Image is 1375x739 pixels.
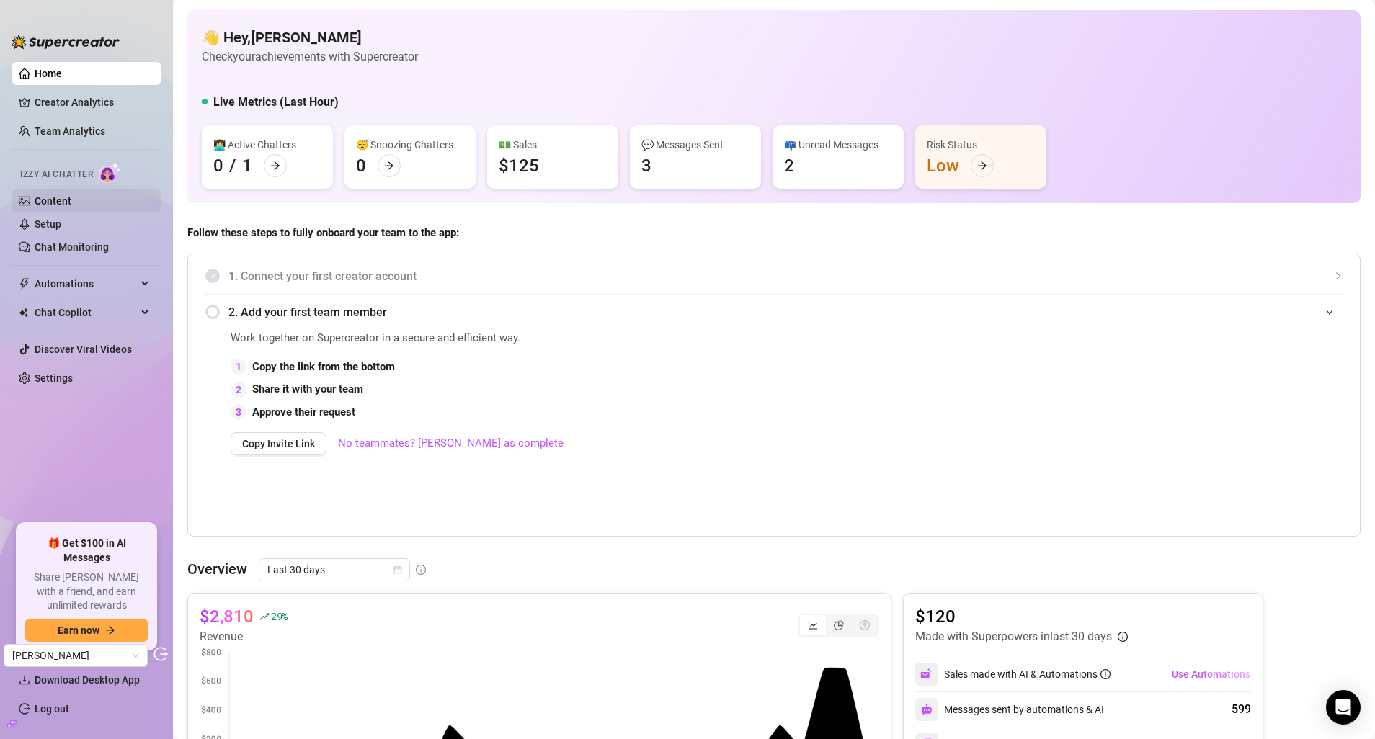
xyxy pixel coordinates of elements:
[231,330,1018,347] span: Work together on Supercreator in a secure and efficient way.
[944,666,1111,682] div: Sales made with AI & Automations
[12,35,120,49] img: logo-BBDzfeDw.svg
[35,674,140,686] span: Download Desktop App
[927,137,1035,153] div: Risk Status
[205,295,1343,330] div: 2. Add your first team member
[25,619,148,642] button: Earn nowarrow-right
[12,645,139,666] span: Denise Dalton
[915,628,1112,645] article: Made with Superpowers in last 30 days
[784,154,794,177] div: 2
[213,154,223,177] div: 0
[252,406,355,418] strong: Approve their request
[205,259,1343,294] div: 1. Connect your first creator account
[1100,669,1111,679] span: info-circle
[1326,690,1361,725] div: Open Intercom Messenger
[25,537,148,565] span: 🎁 Get $100 in AI Messages
[242,154,252,177] div: 1
[242,438,315,449] span: Copy Invite Link
[915,605,1128,628] article: $120
[641,137,749,153] div: 💬 Messages Sent
[231,404,246,420] div: 3
[1325,308,1334,316] span: expanded
[920,668,933,681] img: svg%3e
[641,154,651,177] div: 3
[7,719,17,729] span: build
[860,620,870,630] span: dollar-circle
[228,267,1343,285] span: 1. Connect your first creator account
[252,382,363,395] strong: Share it with your team
[384,161,394,171] span: arrow-right
[35,241,109,253] a: Chat Monitoring
[35,272,137,295] span: Automations
[20,168,93,182] span: Izzy AI Chatter
[1232,701,1251,718] div: 599
[35,195,71,207] a: Content
[213,137,321,153] div: 👩‍💻 Active Chatters
[35,68,62,79] a: Home
[1171,663,1251,686] button: Use Automations
[1118,632,1128,642] span: info-circle
[499,154,539,177] div: $125
[228,303,1343,321] span: 2. Add your first team member
[200,605,254,628] article: $2,810
[915,698,1104,721] div: Messages sent by automations & AI
[921,704,933,715] img: svg%3e
[231,359,246,375] div: 1
[19,308,28,318] img: Chat Copilot
[35,344,132,355] a: Discover Viral Videos
[356,154,366,177] div: 0
[202,27,418,48] h4: 👋 Hey, [PERSON_NAME]
[35,91,150,114] a: Creator Analytics
[35,125,105,137] a: Team Analytics
[153,647,168,661] span: logout
[798,614,879,637] div: segmented control
[271,609,288,623] span: 29 %
[1054,330,1343,514] iframe: Adding Team Members
[499,137,607,153] div: 💵 Sales
[267,559,401,581] span: Last 30 days
[393,565,402,574] span: calendar
[231,382,246,398] div: 2
[416,565,426,575] span: info-circle
[252,360,395,373] strong: Copy the link from the bottom
[58,624,99,636] span: Earn now
[213,94,339,111] h5: Live Metrics (Last Hour)
[35,301,137,324] span: Chat Copilot
[784,137,892,153] div: 📪 Unread Messages
[187,226,459,239] strong: Follow these steps to fully onboard your team to the app:
[834,620,844,630] span: pie-chart
[338,435,564,452] a: No teammates? [PERSON_NAME] as complete
[25,570,148,613] span: Share [PERSON_NAME] with a friend, and earn unlimited rewards
[35,218,61,230] a: Setup
[356,137,464,153] div: 😴 Snoozing Chatters
[99,162,121,183] img: AI Chatter
[1172,668,1250,680] span: Use Automations
[19,278,30,290] span: thunderbolt
[977,161,987,171] span: arrow-right
[19,674,30,686] span: download
[105,625,115,635] span: arrow-right
[231,432,326,455] button: Copy Invite Link
[270,161,280,171] span: arrow-right
[187,558,247,580] article: Overview
[202,48,418,66] article: Check your achievements with Supercreator
[259,612,270,622] span: rise
[35,372,73,384] a: Settings
[35,703,69,715] a: Log out
[1334,272,1343,280] span: collapsed
[200,628,288,645] article: Revenue
[808,620,818,630] span: line-chart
